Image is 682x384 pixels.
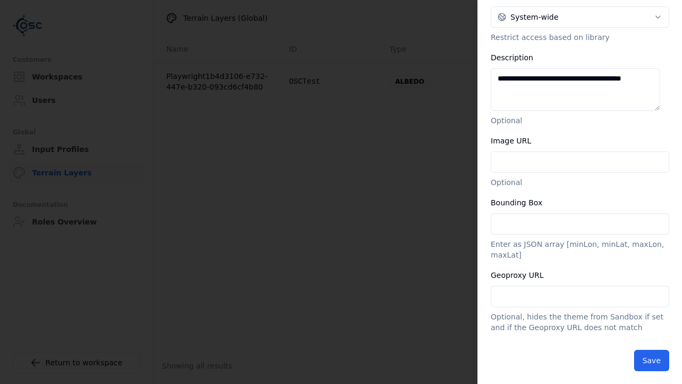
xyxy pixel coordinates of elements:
p: Enter as JSON array [minLon, minLat, maxLon, maxLat] [491,239,669,260]
label: Bounding Box [491,198,542,207]
p: Optional [491,177,669,188]
p: Optional, hides the theme from Sandbox if set and if the Geoproxy URL does not match [491,311,669,333]
p: Optional [491,115,669,126]
label: Geoproxy URL [491,271,543,279]
button: Save [634,350,669,371]
label: Image URL [491,137,531,145]
p: Restrict access based on library [491,32,669,43]
label: Description [491,53,533,62]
